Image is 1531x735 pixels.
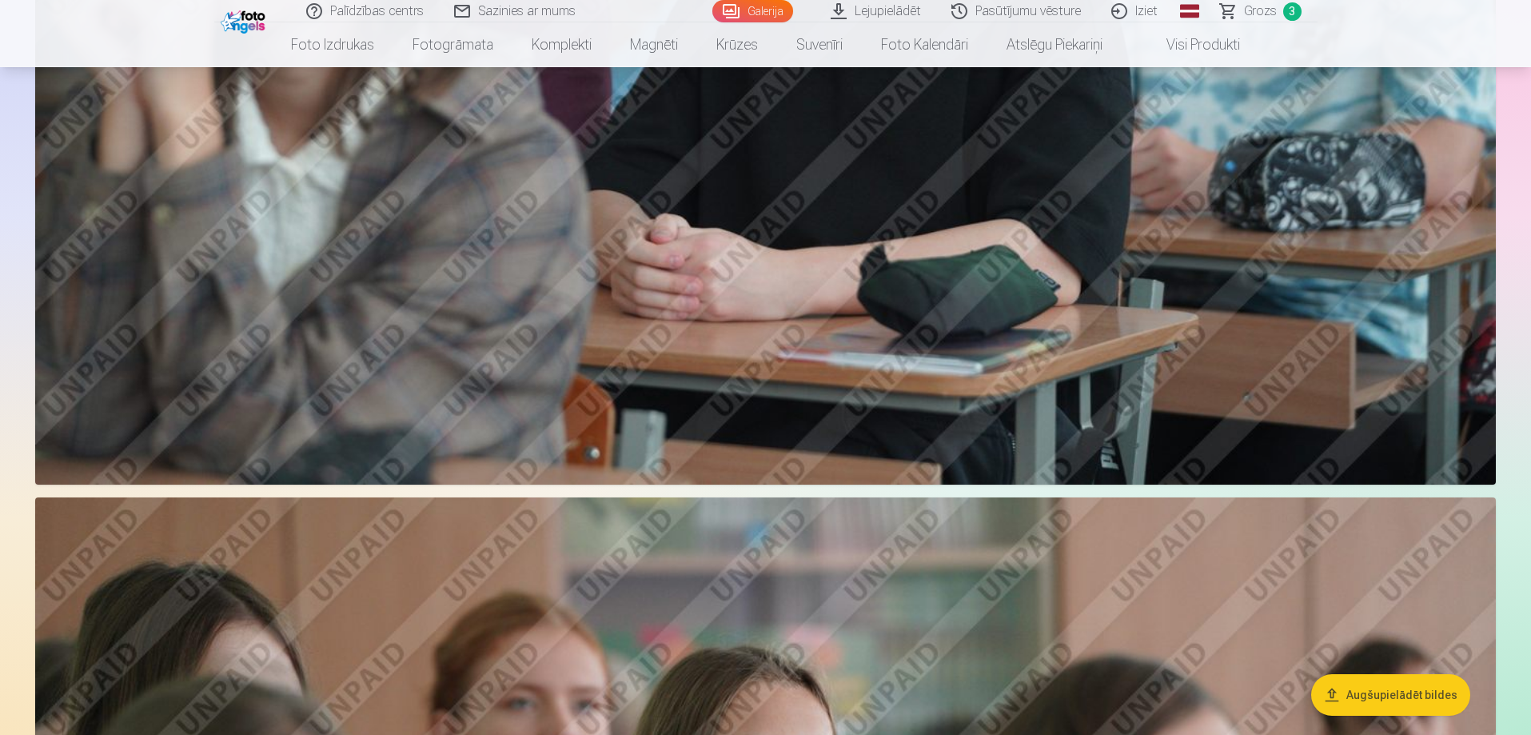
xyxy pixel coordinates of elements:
a: Fotogrāmata [393,22,512,67]
a: Komplekti [512,22,611,67]
a: Atslēgu piekariņi [987,22,1122,67]
a: Suvenīri [777,22,862,67]
img: /fa1 [221,6,269,34]
a: Foto izdrukas [272,22,393,67]
a: Krūzes [697,22,777,67]
span: 3 [1283,2,1302,21]
a: Magnēti [611,22,697,67]
a: Visi produkti [1122,22,1259,67]
button: Augšupielādēt bildes [1311,674,1470,716]
a: Foto kalendāri [862,22,987,67]
span: Grozs [1244,2,1277,21]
